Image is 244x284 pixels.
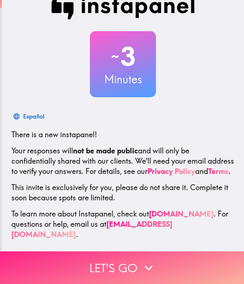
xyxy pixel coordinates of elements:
[73,146,138,155] b: not be made public
[11,182,234,203] p: This invite is exclusively for you, please do not share it. Complete it soon because spots are li...
[23,111,44,121] div: Español
[110,45,120,68] span: ~
[11,209,234,240] p: To learn more about Instapanel, check out . For questions or help, email us at .
[11,146,234,176] p: Your responses will and will only be confidentially shared with our clients. We'll need your emai...
[149,209,214,218] a: [DOMAIN_NAME]
[90,41,156,72] h2: 3
[11,219,172,239] a: [EMAIL_ADDRESS][DOMAIN_NAME]
[208,167,229,176] a: Terms
[90,72,156,87] h3: Minutes
[11,109,47,124] button: Español
[148,167,195,176] a: Privacy Policy
[11,130,97,139] span: There is a new instapanel!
